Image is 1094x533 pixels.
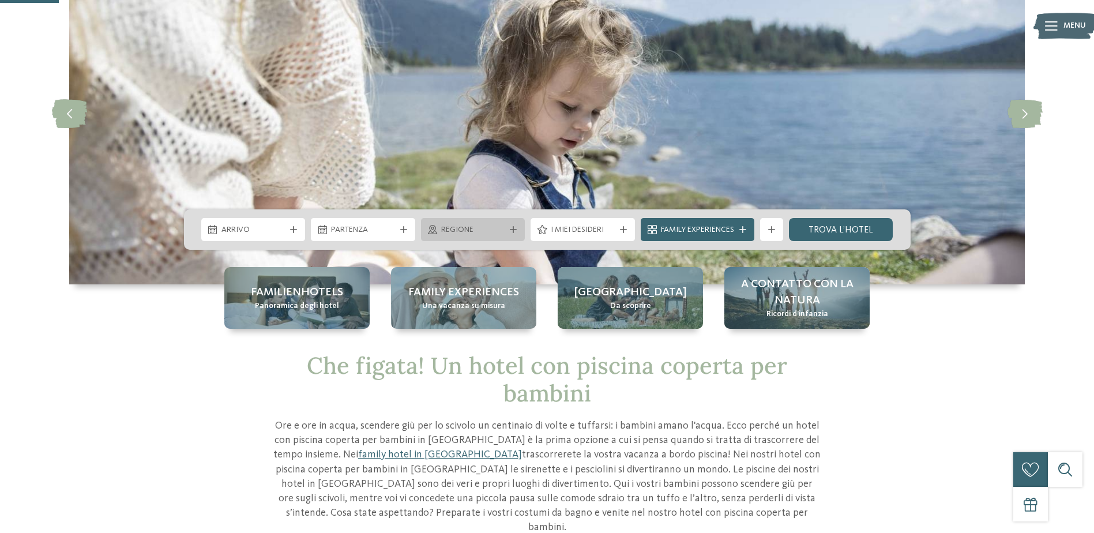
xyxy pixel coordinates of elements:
span: I miei desideri [551,224,615,236]
span: Familienhotels [251,284,343,301]
a: Cercate un hotel con piscina coperta per bambini in Alto Adige? A contatto con la natura Ricordi ... [724,267,870,329]
span: Da scoprire [610,301,651,312]
a: Cercate un hotel con piscina coperta per bambini in Alto Adige? Familienhotels Panoramica degli h... [224,267,370,329]
span: Panoramica degli hotel [255,301,339,312]
span: Family Experiences [661,224,734,236]
a: Cercate un hotel con piscina coperta per bambini in Alto Adige? [GEOGRAPHIC_DATA] Da scoprire [558,267,703,329]
a: family hotel in [GEOGRAPHIC_DATA] [358,449,522,460]
span: Una vacanza su misura [422,301,505,312]
a: trova l’hotel [789,218,893,241]
span: Arrivo [221,224,285,236]
span: Che figata! Un hotel con piscina coperta per bambini [307,351,787,408]
span: [GEOGRAPHIC_DATA] [574,284,687,301]
a: Cercate un hotel con piscina coperta per bambini in Alto Adige? Family experiences Una vacanza su... [391,267,536,329]
span: Regione [441,224,505,236]
span: Partenza [331,224,395,236]
span: Ricordi d’infanzia [766,309,828,320]
span: A contatto con la natura [736,276,858,309]
span: Family experiences [408,284,519,301]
